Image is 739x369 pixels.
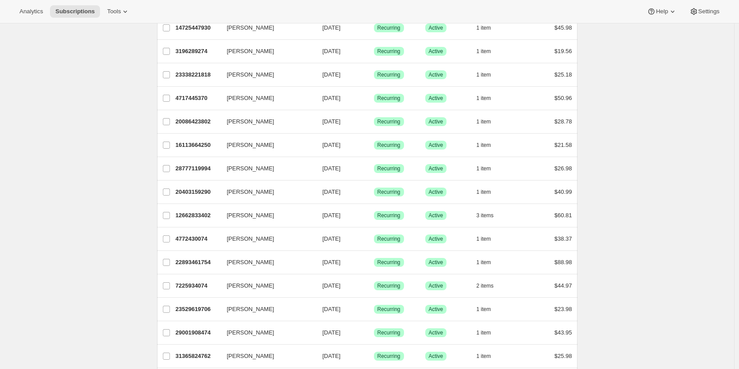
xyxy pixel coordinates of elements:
span: 1 item [477,353,491,360]
span: [PERSON_NAME] [227,164,274,173]
span: Active [429,329,443,336]
span: [DATE] [323,142,341,148]
span: Tools [107,8,121,15]
span: [DATE] [323,188,341,195]
span: $26.98 [554,165,572,172]
div: 23529619706[PERSON_NAME][DATE]SuccessRecurringSuccessActive1 item$23.98 [176,303,572,315]
span: [PERSON_NAME] [227,234,274,243]
button: 1 item [477,162,501,175]
button: 1 item [477,303,501,315]
span: 1 item [477,24,491,31]
span: [PERSON_NAME] [227,188,274,196]
span: Settings [698,8,720,15]
button: [PERSON_NAME] [222,91,310,105]
span: [PERSON_NAME] [227,211,274,220]
button: 1 item [477,256,501,269]
span: [PERSON_NAME] [227,23,274,32]
span: $19.56 [554,48,572,54]
button: [PERSON_NAME] [222,349,310,363]
span: [PERSON_NAME] [227,258,274,267]
span: Recurring [377,282,400,289]
span: Recurring [377,95,400,102]
button: [PERSON_NAME] [222,326,310,340]
span: Help [656,8,668,15]
span: 3 items [477,212,494,219]
button: 3 items [477,209,504,222]
span: Recurring [377,118,400,125]
span: 2 items [477,282,494,289]
div: 20086423802[PERSON_NAME][DATE]SuccessRecurringSuccessActive1 item$28.78 [176,115,572,128]
span: $25.18 [554,71,572,78]
span: $25.98 [554,353,572,359]
button: [PERSON_NAME] [222,161,310,176]
button: [PERSON_NAME] [222,302,310,316]
span: $43.95 [554,329,572,336]
button: [PERSON_NAME] [222,68,310,82]
span: Recurring [377,212,400,219]
p: 23338221818 [176,70,220,79]
span: Active [429,95,443,102]
div: 16113664250[PERSON_NAME][DATE]SuccessRecurringSuccessActive1 item$21.58 [176,139,572,151]
span: [PERSON_NAME] [227,141,274,150]
span: 1 item [477,71,491,78]
span: Recurring [377,71,400,78]
span: Recurring [377,24,400,31]
span: $60.81 [554,212,572,219]
p: 28777119994 [176,164,220,173]
p: 3196289274 [176,47,220,56]
div: 14725447930[PERSON_NAME][DATE]SuccessRecurringSuccessActive1 item$45.98 [176,22,572,34]
span: [PERSON_NAME] [227,94,274,103]
span: Active [429,306,443,313]
span: 1 item [477,259,491,266]
div: 7225934074[PERSON_NAME][DATE]SuccessRecurringSuccessActive2 items$44.97 [176,280,572,292]
button: 1 item [477,45,501,58]
span: 1 item [477,235,491,242]
span: Recurring [377,165,400,172]
button: [PERSON_NAME] [222,232,310,246]
button: 1 item [477,115,501,128]
span: Recurring [377,48,400,55]
span: 1 item [477,165,491,172]
span: $88.98 [554,259,572,265]
span: [DATE] [323,306,341,312]
span: Active [429,212,443,219]
span: Analytics [19,8,43,15]
span: Active [429,48,443,55]
span: [PERSON_NAME] [227,281,274,290]
p: 16113664250 [176,141,220,150]
p: 20403159290 [176,188,220,196]
button: [PERSON_NAME] [222,138,310,152]
div: 29001908474[PERSON_NAME][DATE]SuccessRecurringSuccessActive1 item$43.95 [176,327,572,339]
span: [DATE] [323,24,341,31]
div: 28777119994[PERSON_NAME][DATE]SuccessRecurringSuccessActive1 item$26.98 [176,162,572,175]
span: $45.98 [554,24,572,31]
span: Active [429,142,443,149]
button: 1 item [477,92,501,104]
span: [DATE] [323,259,341,265]
button: 1 item [477,233,501,245]
span: $40.99 [554,188,572,195]
button: [PERSON_NAME] [222,115,310,129]
span: [DATE] [323,282,341,289]
p: 4772430074 [176,234,220,243]
button: [PERSON_NAME] [222,255,310,269]
p: 14725447930 [176,23,220,32]
span: 1 item [477,188,491,196]
span: Active [429,353,443,360]
span: 1 item [477,95,491,102]
span: [DATE] [323,48,341,54]
button: [PERSON_NAME] [222,44,310,58]
div: 12662833402[PERSON_NAME][DATE]SuccessRecurringSuccessActive3 items$60.81 [176,209,572,222]
span: Active [429,71,443,78]
div: 4772430074[PERSON_NAME][DATE]SuccessRecurringSuccessActive1 item$38.37 [176,233,572,245]
button: [PERSON_NAME] [222,208,310,223]
button: Tools [102,5,135,18]
button: Analytics [14,5,48,18]
span: [DATE] [323,212,341,219]
span: Active [429,165,443,172]
div: 20403159290[PERSON_NAME][DATE]SuccessRecurringSuccessActive1 item$40.99 [176,186,572,198]
p: 23529619706 [176,305,220,314]
span: [PERSON_NAME] [227,117,274,126]
span: 1 item [477,142,491,149]
span: [PERSON_NAME] [227,328,274,337]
